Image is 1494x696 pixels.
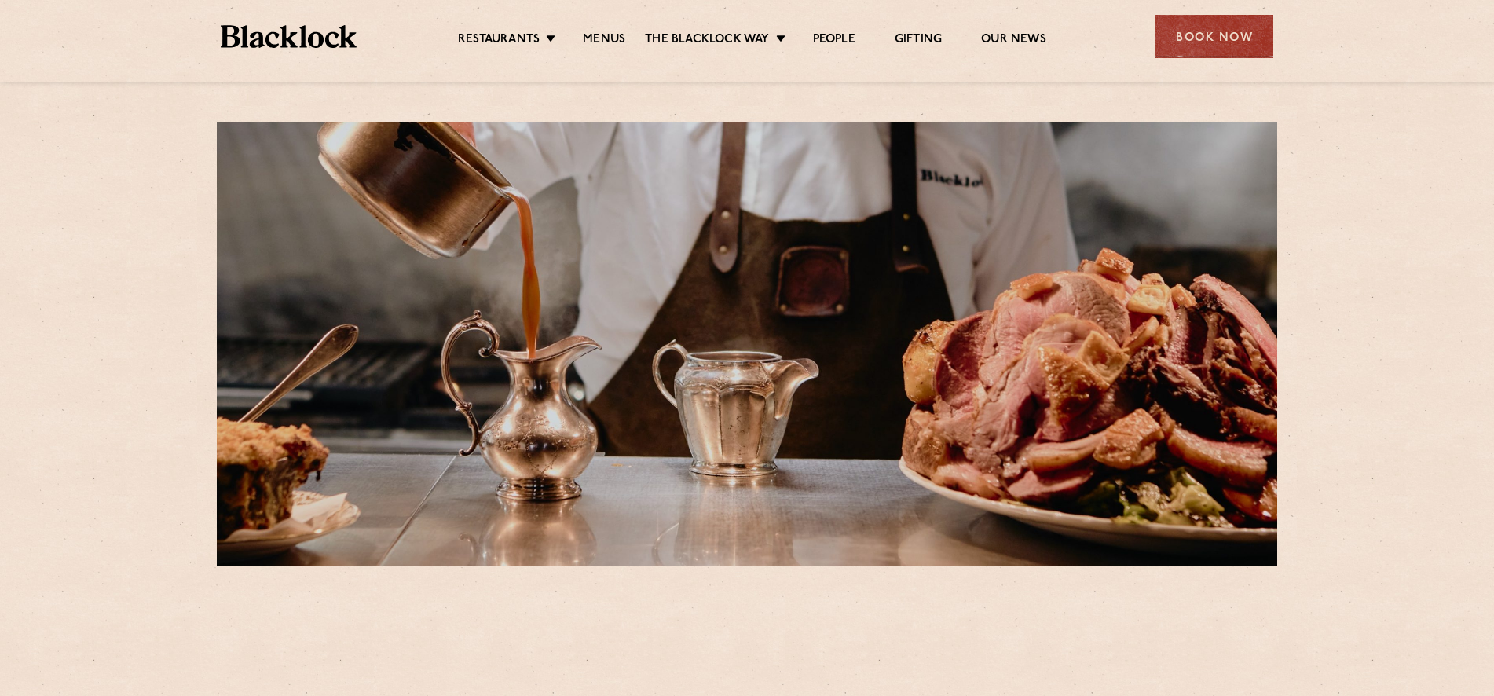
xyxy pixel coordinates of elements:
[981,32,1046,49] a: Our News
[458,32,540,49] a: Restaurants
[813,32,855,49] a: People
[583,32,625,49] a: Menus
[221,25,357,48] img: BL_Textured_Logo-footer-cropped.svg
[895,32,942,49] a: Gifting
[1155,15,1273,58] div: Book Now
[645,32,769,49] a: The Blacklock Way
